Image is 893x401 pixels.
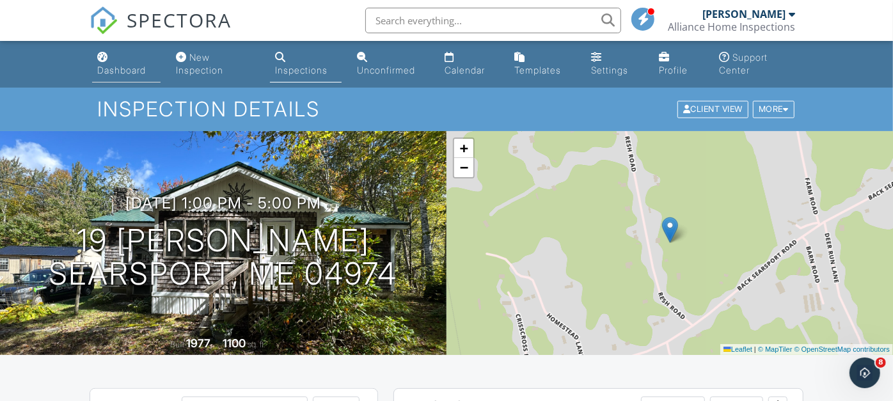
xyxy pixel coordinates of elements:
[850,358,880,388] iframe: Intercom live chat
[719,52,768,75] div: Support Center
[176,52,223,75] div: New Inspection
[677,101,748,118] div: Client View
[714,46,801,83] a: Support Center
[270,46,342,83] a: Inspections
[248,340,266,349] span: sq. ft.
[445,65,486,75] div: Calendar
[876,358,886,368] span: 8
[753,101,794,118] div: More
[454,139,473,158] a: Zoom in
[90,6,118,35] img: The Best Home Inspection Software - Spectora
[357,65,415,75] div: Unconfirmed
[668,20,795,33] div: Alliance Home Inspections
[90,17,232,44] a: SPECTORA
[454,158,473,177] a: Zoom out
[662,217,678,243] img: Marker
[171,340,185,349] span: Built
[794,345,890,353] a: © OpenStreetMap contributors
[758,345,793,353] a: © MapTiler
[223,336,246,350] div: 1100
[460,140,468,156] span: +
[754,345,756,353] span: |
[460,159,468,175] span: −
[92,46,161,83] a: Dashboard
[125,194,321,212] h3: [DATE] 1:00 pm - 5:00 pm
[365,8,621,33] input: Search everything...
[509,46,576,83] a: Templates
[587,46,644,83] a: Settings
[440,46,500,83] a: Calendar
[654,46,704,83] a: Profile
[352,46,429,83] a: Unconfirmed
[659,65,688,75] div: Profile
[187,336,211,350] div: 1977
[171,46,260,83] a: New Inspection
[702,8,786,20] div: [PERSON_NAME]
[592,65,629,75] div: Settings
[723,345,752,353] a: Leaflet
[97,65,146,75] div: Dashboard
[49,224,398,292] h1: 19 [PERSON_NAME] Searsport, ME 04974
[275,65,328,75] div: Inspections
[97,98,795,120] h1: Inspection Details
[676,104,752,113] a: Client View
[127,6,232,33] span: SPECTORA
[514,65,561,75] div: Templates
